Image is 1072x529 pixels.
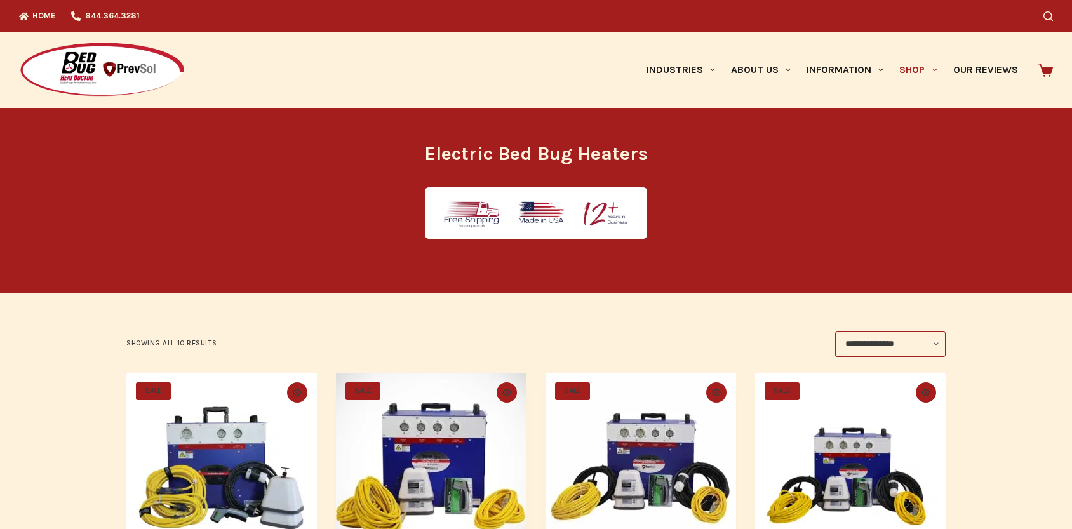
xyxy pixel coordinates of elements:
button: Quick view toggle [706,382,727,403]
span: SALE [765,382,800,400]
h1: Electric Bed Bug Heaters [298,140,774,168]
button: Search [1043,11,1053,21]
a: Industries [638,32,723,108]
p: Showing all 10 results [126,338,217,349]
button: Quick view toggle [497,382,517,403]
a: Information [799,32,892,108]
a: Shop [892,32,945,108]
select: Shop order [835,331,946,357]
a: Our Reviews [945,32,1026,108]
a: About Us [723,32,798,108]
img: Prevsol/Bed Bug Heat Doctor [19,42,185,98]
span: SALE [345,382,380,400]
span: SALE [136,382,171,400]
button: Quick view toggle [287,382,307,403]
button: Quick view toggle [916,382,936,403]
nav: Primary [638,32,1026,108]
span: SALE [555,382,590,400]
